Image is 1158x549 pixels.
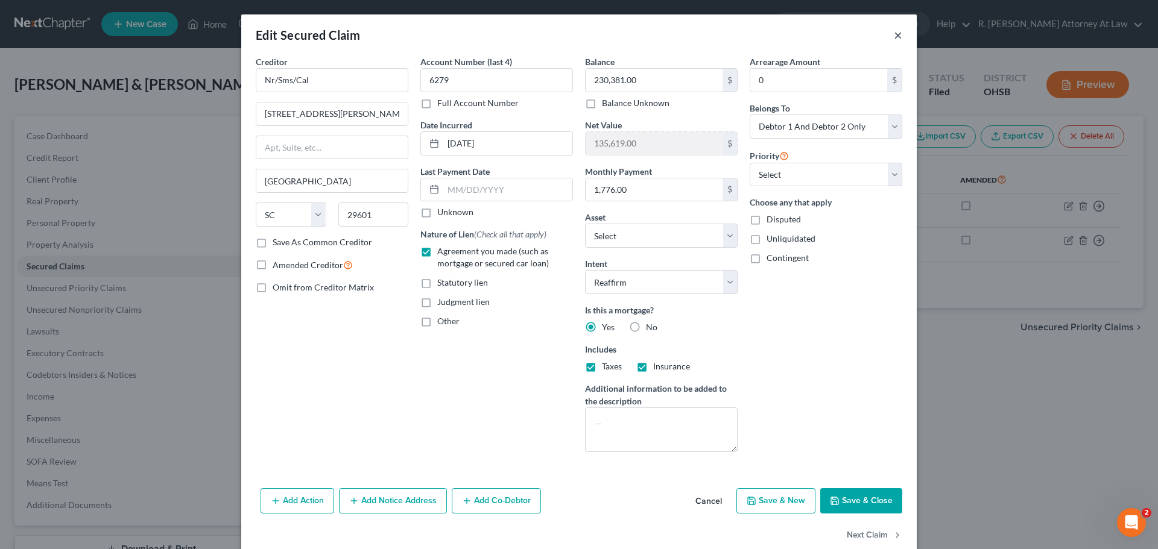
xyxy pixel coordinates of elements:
[585,343,738,356] label: Includes
[736,488,815,513] button: Save & New
[261,488,334,513] button: Add Action
[474,229,546,239] span: (Check all that apply)
[437,97,519,109] label: Full Account Number
[750,196,902,209] label: Choose any that apply
[256,169,408,192] input: Enter city...
[420,55,512,68] label: Account Number (last 4)
[820,488,902,513] button: Save & Close
[437,316,460,326] span: Other
[767,253,809,263] span: Contingent
[586,132,723,155] input: 0.00
[750,69,887,92] input: 0.00
[338,202,409,227] input: Enter zip...
[437,277,488,287] span: Statutory lien
[256,57,288,67] span: Creditor
[602,322,615,332] span: Yes
[723,69,737,92] div: $
[420,68,573,92] input: XXXX
[750,148,789,163] label: Priority
[602,97,669,109] label: Balance Unknown
[847,523,902,548] button: Next Claim
[452,488,541,513] button: Add Co-Debtor
[586,69,723,92] input: 0.00
[585,257,607,270] label: Intent
[256,68,408,92] input: Search creditor by name...
[750,55,820,68] label: Arrearage Amount
[686,489,732,513] button: Cancel
[273,260,343,270] span: Amended Creditor
[256,136,408,159] input: Apt, Suite, etc...
[585,55,615,68] label: Balance
[420,119,472,131] label: Date Incurred
[443,178,572,201] input: MM/DD/YYYY
[750,103,790,113] span: Belongs To
[437,206,473,218] label: Unknown
[437,246,549,268] span: Agreement you made (such as mortgage or secured car loan)
[586,178,723,201] input: 0.00
[646,322,657,332] span: No
[256,102,408,125] input: Enter address...
[585,382,738,407] label: Additional information to be added to the description
[723,178,737,201] div: $
[585,165,652,178] label: Monthly Payment
[585,119,622,131] label: Net Value
[894,28,902,42] button: ×
[653,361,690,371] span: Insurance
[443,132,572,155] input: MM/DD/YYYY
[585,304,738,316] label: Is this a mortgage?
[602,361,622,371] span: Taxes
[273,282,374,292] span: Omit from Creditor Matrix
[1142,508,1151,518] span: 2
[767,233,815,243] span: Unliquidated
[339,488,447,513] button: Add Notice Address
[437,296,490,307] span: Judgment lien
[273,236,372,248] label: Save As Common Creditor
[767,214,801,224] span: Disputed
[420,165,490,178] label: Last Payment Date
[723,132,737,155] div: $
[1117,508,1146,537] iframe: Intercom live chat
[585,212,606,222] span: Asset
[256,27,360,43] div: Edit Secured Claim
[420,228,546,240] label: Nature of Lien
[887,69,902,92] div: $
